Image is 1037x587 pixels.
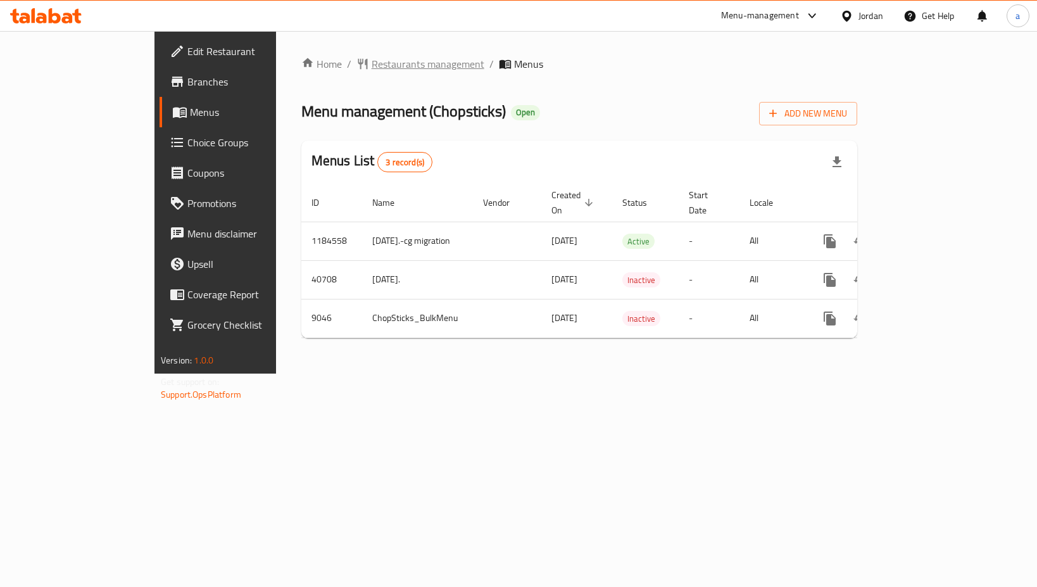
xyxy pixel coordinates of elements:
span: Status [622,195,663,210]
a: Coupons [160,158,328,188]
td: - [679,260,739,299]
div: Open [511,105,540,120]
button: Change Status [845,226,876,256]
a: Menus [160,97,328,127]
table: enhanced table [301,184,946,338]
span: Coupons [187,165,318,180]
td: ChopSticks_BulkMenu [362,299,473,338]
span: 1.0.0 [194,352,213,369]
a: Menu disclaimer [160,218,328,249]
a: Support.OpsPlatform [161,386,241,403]
span: Promotions [187,196,318,211]
span: Version: [161,352,192,369]
span: Branches [187,74,318,89]
span: Coverage Report [187,287,318,302]
button: Change Status [845,303,876,334]
a: Coverage Report [160,279,328,310]
div: Menu-management [721,8,799,23]
span: Open [511,107,540,118]
span: Active [622,234,655,249]
button: Change Status [845,265,876,295]
a: Edit Restaurant [160,36,328,66]
span: Inactive [622,273,660,287]
span: a [1015,9,1020,23]
span: Grocery Checklist [187,317,318,332]
a: Upsell [160,249,328,279]
a: Promotions [160,188,328,218]
button: more [815,265,845,295]
th: Actions [805,184,946,222]
a: Restaurants management [356,56,484,72]
td: 40708 [301,260,362,299]
span: Upsell [187,256,318,272]
span: Menus [190,104,318,120]
nav: breadcrumb [301,56,857,72]
td: 9046 [301,299,362,338]
a: Grocery Checklist [160,310,328,340]
li: / [347,56,351,72]
span: Add New Menu [769,106,847,122]
span: [DATE] [551,271,577,287]
button: Add New Menu [759,102,857,125]
span: Created On [551,187,597,218]
button: more [815,226,845,256]
div: Total records count [377,152,432,172]
div: Jordan [858,9,883,23]
span: Inactive [622,312,660,326]
a: Branches [160,66,328,97]
span: ID [311,195,336,210]
span: Locale [750,195,789,210]
span: Edit Restaurant [187,44,318,59]
span: Name [372,195,411,210]
button: more [815,303,845,334]
span: Menus [514,56,543,72]
td: - [679,299,739,338]
span: Restaurants management [372,56,484,72]
td: All [739,222,805,260]
span: 3 record(s) [378,156,432,168]
span: Choice Groups [187,135,318,150]
span: Menu disclaimer [187,226,318,241]
a: Choice Groups [160,127,328,158]
div: Export file [822,147,852,177]
div: Inactive [622,272,660,287]
td: All [739,260,805,299]
td: [DATE].-cg migration [362,222,473,260]
span: [DATE] [551,310,577,326]
span: [DATE] [551,232,577,249]
h2: Menus List [311,151,432,172]
span: Start Date [689,187,724,218]
td: - [679,222,739,260]
span: Vendor [483,195,526,210]
td: [DATE]. [362,260,473,299]
li: / [489,56,494,72]
span: Menu management ( Chopsticks ) [301,97,506,125]
td: 1184558 [301,222,362,260]
span: Get support on: [161,374,219,390]
td: All [739,299,805,338]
